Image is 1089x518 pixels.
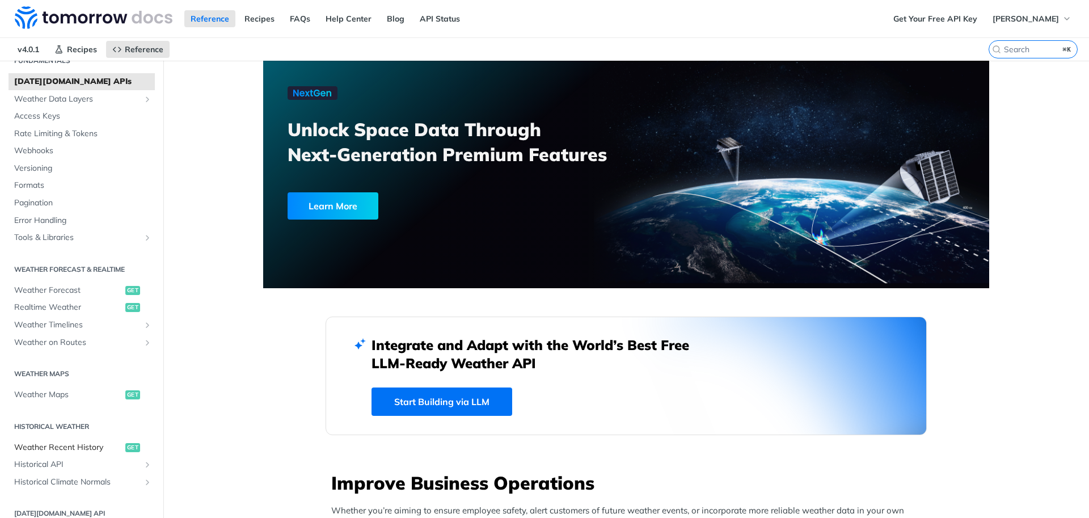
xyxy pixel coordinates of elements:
[9,282,155,299] a: Weather Forecastget
[9,160,155,177] a: Versioning
[9,439,155,456] a: Weather Recent Historyget
[238,10,281,27] a: Recipes
[1060,44,1074,55] kbd: ⌘K
[9,212,155,229] a: Error Handling
[9,422,155,432] h2: Historical Weather
[9,317,155,334] a: Weather TimelinesShow subpages for Weather Timelines
[14,197,152,209] span: Pagination
[14,477,140,488] span: Historical Climate Normals
[143,338,152,347] button: Show subpages for Weather on Routes
[14,163,152,174] span: Versioning
[9,177,155,194] a: Formats
[14,389,123,401] span: Weather Maps
[48,41,103,58] a: Recipes
[288,86,337,100] img: NextGen
[125,390,140,399] span: get
[9,334,155,351] a: Weather on RoutesShow subpages for Weather on Routes
[887,10,984,27] a: Get Your Free API Key
[284,10,316,27] a: FAQs
[15,6,172,29] img: Tomorrow.io Weather API Docs
[106,41,170,58] a: Reference
[14,319,140,331] span: Weather Timelines
[143,95,152,104] button: Show subpages for Weather Data Layers
[14,180,152,191] span: Formats
[9,195,155,212] a: Pagination
[125,286,140,295] span: get
[14,215,152,226] span: Error Handling
[14,442,123,453] span: Weather Recent History
[372,388,512,416] a: Start Building via LLM
[9,108,155,125] a: Access Keys
[288,117,639,167] h3: Unlock Space Data Through Next-Generation Premium Features
[143,321,152,330] button: Show subpages for Weather Timelines
[143,233,152,242] button: Show subpages for Tools & Libraries
[14,128,152,140] span: Rate Limiting & Tokens
[14,337,140,348] span: Weather on Routes
[986,10,1078,27] button: [PERSON_NAME]
[9,456,155,473] a: Historical APIShow subpages for Historical API
[9,91,155,108] a: Weather Data LayersShow subpages for Weather Data Layers
[9,299,155,316] a: Realtime Weatherget
[184,10,235,27] a: Reference
[14,285,123,296] span: Weather Forecast
[9,264,155,275] h2: Weather Forecast & realtime
[9,474,155,491] a: Historical Climate NormalsShow subpages for Historical Climate Normals
[11,41,45,58] span: v4.0.1
[125,44,163,54] span: Reference
[288,192,568,220] a: Learn More
[288,192,378,220] div: Learn More
[9,142,155,159] a: Webhooks
[9,229,155,246] a: Tools & LibrariesShow subpages for Tools & Libraries
[14,94,140,105] span: Weather Data Layers
[14,111,152,122] span: Access Keys
[9,125,155,142] a: Rate Limiting & Tokens
[381,10,411,27] a: Blog
[143,460,152,469] button: Show subpages for Historical API
[67,44,97,54] span: Recipes
[9,369,155,379] h2: Weather Maps
[14,232,140,243] span: Tools & Libraries
[331,470,927,495] h3: Improve Business Operations
[125,303,140,312] span: get
[9,73,155,90] a: [DATE][DOMAIN_NAME] APIs
[14,302,123,313] span: Realtime Weather
[125,443,140,452] span: get
[14,76,152,87] span: [DATE][DOMAIN_NAME] APIs
[993,14,1059,24] span: [PERSON_NAME]
[14,145,152,157] span: Webhooks
[9,386,155,403] a: Weather Mapsget
[372,336,706,372] h2: Integrate and Adapt with the World’s Best Free LLM-Ready Weather API
[143,478,152,487] button: Show subpages for Historical Climate Normals
[319,10,378,27] a: Help Center
[413,10,466,27] a: API Status
[992,45,1001,54] svg: Search
[14,459,140,470] span: Historical API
